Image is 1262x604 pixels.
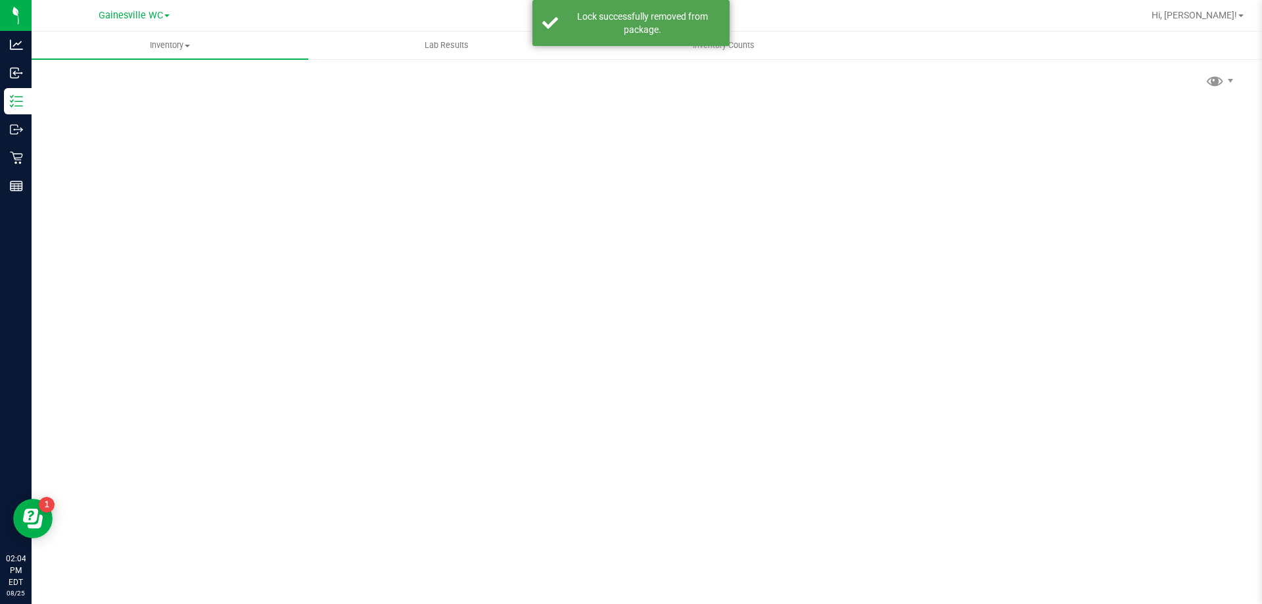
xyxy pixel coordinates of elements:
[13,499,53,538] iframe: Resource center
[10,95,23,108] inline-svg: Inventory
[10,38,23,51] inline-svg: Analytics
[32,32,308,59] a: Inventory
[10,66,23,80] inline-svg: Inbound
[6,588,26,598] p: 08/25
[99,10,163,21] span: Gainesville WC
[39,497,55,513] iframe: Resource center unread badge
[407,39,486,51] span: Lab Results
[32,39,308,51] span: Inventory
[10,151,23,164] inline-svg: Retail
[308,32,585,59] a: Lab Results
[10,179,23,193] inline-svg: Reports
[565,10,720,36] div: Lock successfully removed from package.
[1152,10,1237,20] span: Hi, [PERSON_NAME]!
[10,123,23,136] inline-svg: Outbound
[6,553,26,588] p: 02:04 PM EDT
